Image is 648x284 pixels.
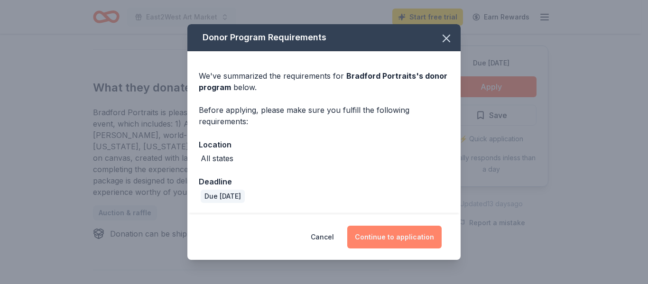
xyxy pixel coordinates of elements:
[199,138,449,151] div: Location
[199,175,449,188] div: Deadline
[201,153,233,164] div: All states
[201,190,245,203] div: Due [DATE]
[187,24,461,51] div: Donor Program Requirements
[347,226,442,248] button: Continue to application
[199,104,449,127] div: Before applying, please make sure you fulfill the following requirements:
[199,70,449,93] div: We've summarized the requirements for below.
[311,226,334,248] button: Cancel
